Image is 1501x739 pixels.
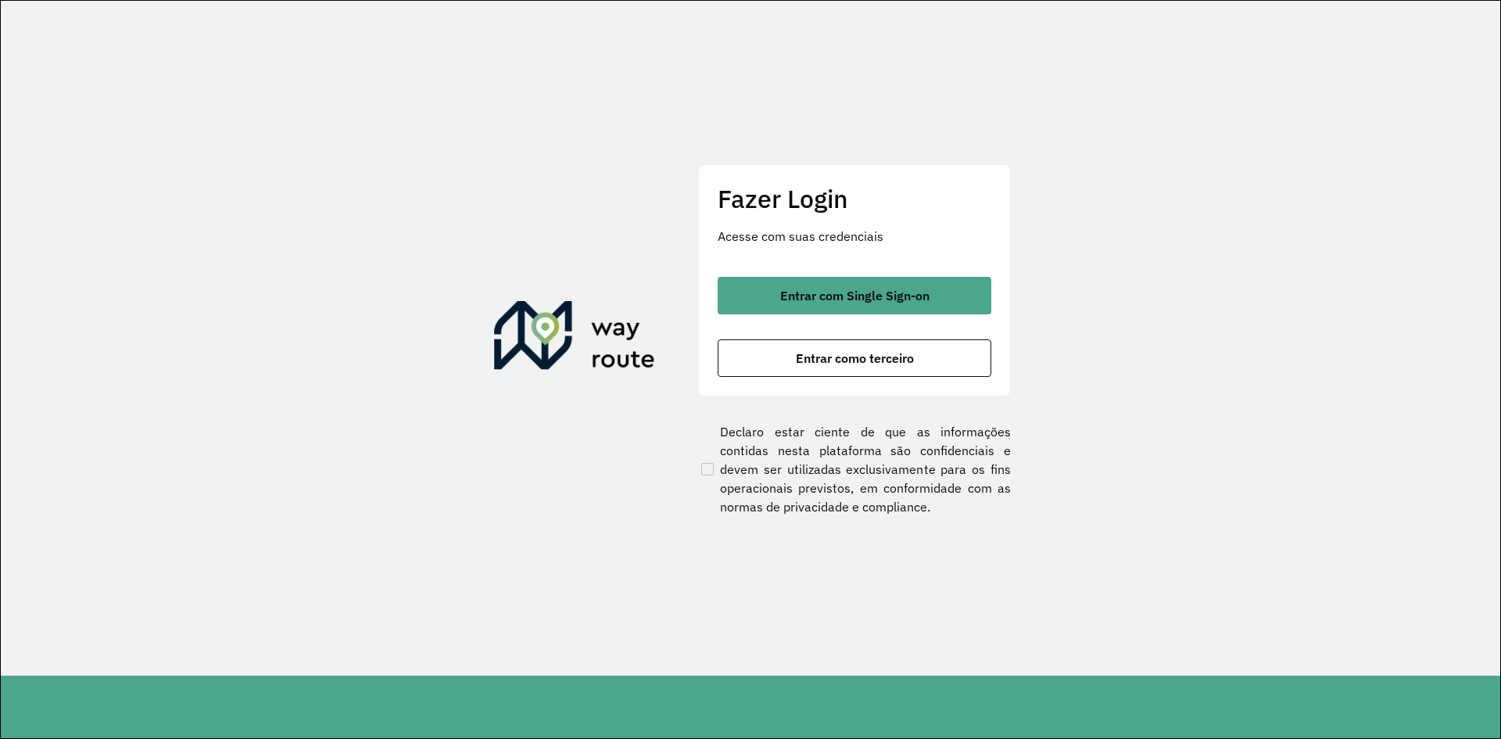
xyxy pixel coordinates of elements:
span: Entrar com Single Sign-on [780,289,930,302]
button: button [718,277,991,314]
label: Declaro estar ciente de que as informações contidas nesta plataforma são confidenciais e devem se... [698,422,1011,516]
button: button [718,339,991,377]
h2: Fazer Login [718,184,991,213]
p: Acesse com suas credenciais [718,227,991,246]
img: Roteirizador AmbevTech [494,301,655,376]
span: Entrar como terceiro [796,352,914,364]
